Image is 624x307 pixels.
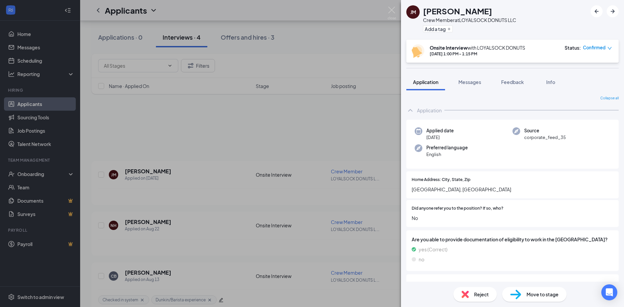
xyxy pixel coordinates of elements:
span: down [607,46,612,51]
svg: ArrowRight [609,7,617,15]
span: Reject [474,291,489,298]
span: Application [413,79,438,85]
span: Home Address: City, State, Zip [412,177,470,183]
span: yes (Correct) [419,246,447,253]
div: Status : [565,44,581,51]
span: Collapse all [600,96,619,101]
span: Feedback [501,79,524,85]
span: Source [524,127,566,134]
h1: [PERSON_NAME] [423,5,492,17]
svg: Plus [447,27,451,31]
span: English [426,151,468,158]
span: Preferred language [426,144,468,151]
button: PlusAdd a tag [423,25,453,32]
span: Move to stage [527,291,559,298]
div: JM [410,9,416,15]
div: [DATE] 1:00 PM - 1:15 PM [430,51,525,57]
span: Are you able to provide documentation of eligibility to work in the [GEOGRAPHIC_DATA]? [412,236,613,243]
span: [DATE] [426,134,454,141]
span: Info [546,79,555,85]
b: Onsite Interview [430,45,467,51]
span: no [419,256,424,263]
div: Application [417,107,442,114]
span: Are you at least 16 years of age? [412,280,613,287]
svg: ArrowLeftNew [593,7,601,15]
div: Crew Member at LOYALSOCK DONUTS LLC [423,17,516,23]
svg: ChevronUp [406,106,414,114]
span: corporate_feed_35 [524,134,566,141]
span: No [412,214,613,222]
span: Did anyone refer you to the position? If so, who? [412,205,503,212]
span: Applied date [426,127,454,134]
div: Open Intercom Messenger [601,284,617,300]
div: with LOYALSOCK DONUTS [430,44,525,51]
button: ArrowRight [607,5,619,17]
span: [GEOGRAPHIC_DATA], [GEOGRAPHIC_DATA] [412,186,613,193]
button: ArrowLeftNew [591,5,603,17]
span: Confirmed [583,44,606,51]
span: Messages [458,79,481,85]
